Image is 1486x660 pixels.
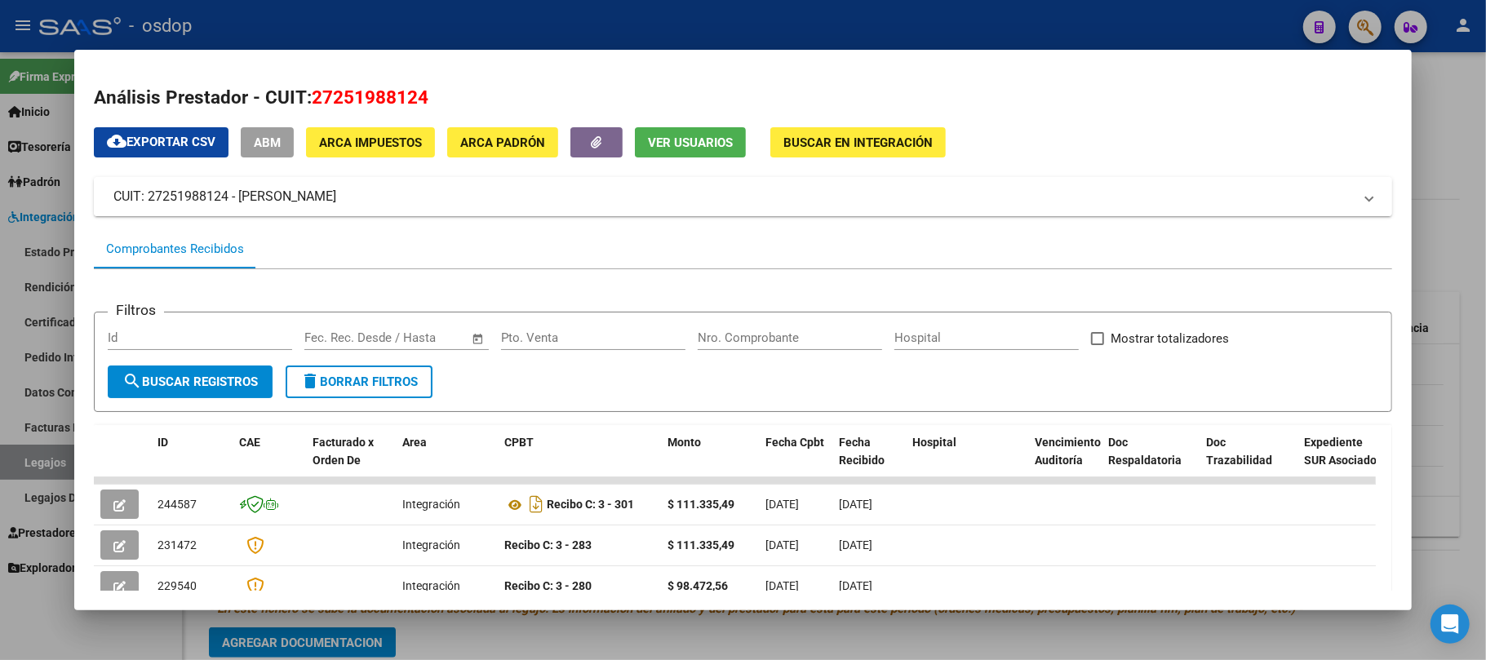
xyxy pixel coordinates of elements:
[402,436,427,449] span: Area
[635,127,746,157] button: Ver Usuarios
[765,538,799,551] span: [DATE]
[668,538,734,551] strong: $ 111.335,49
[157,498,197,511] span: 244587
[319,135,422,150] span: ARCA Impuestos
[783,135,933,150] span: Buscar en Integración
[504,436,534,449] span: CPBT
[906,425,1028,497] datatable-header-cell: Hospital
[157,436,168,449] span: ID
[233,425,306,497] datatable-header-cell: CAE
[239,436,260,449] span: CAE
[304,330,370,345] input: Fecha inicio
[1206,436,1272,467] span: Doc Trazabilidad
[668,498,734,511] strong: $ 111.335,49
[912,436,956,449] span: Hospital
[469,330,488,348] button: Open calendar
[402,579,460,592] span: Integración
[241,127,294,157] button: ABM
[765,498,799,511] span: [DATE]
[765,436,824,449] span: Fecha Cpbt
[402,538,460,551] span: Integración
[306,127,435,157] button: ARCA Impuestos
[94,177,1392,216] mat-expansion-panel-header: CUIT: 27251988124 - [PERSON_NAME]
[504,538,592,551] strong: Recibo C: 3 - 283
[447,127,558,157] button: ARCA Padrón
[1200,425,1297,497] datatable-header-cell: Doc Trazabilidad
[107,131,126,151] mat-icon: cloud_download
[286,365,432,398] button: Borrar Filtros
[300,374,418,389] span: Borrar Filtros
[157,538,197,551] span: 231472
[759,425,832,497] datatable-header-cell: Fecha Cpbt
[648,135,733,150] span: Ver Usuarios
[157,579,197,592] span: 229540
[1297,425,1387,497] datatable-header-cell: Expediente SUR Asociado
[1304,436,1377,467] span: Expediente SUR Asociado
[526,491,547,517] i: Descargar documento
[668,436,701,449] span: Monto
[122,374,258,389] span: Buscar Registros
[504,579,592,592] strong: Recibo C: 3 - 280
[668,579,728,592] strong: $ 98.472,56
[661,425,759,497] datatable-header-cell: Monto
[306,425,396,497] datatable-header-cell: Facturado x Orden De
[300,371,320,391] mat-icon: delete
[1108,436,1182,467] span: Doc Respaldatoria
[1431,605,1470,644] div: Open Intercom Messenger
[402,498,460,511] span: Integración
[498,425,661,497] datatable-header-cell: CPBT
[832,425,906,497] datatable-header-cell: Fecha Recibido
[1111,329,1229,348] span: Mostrar totalizadores
[770,127,946,157] button: Buscar en Integración
[108,299,164,321] h3: Filtros
[1028,425,1102,497] datatable-header-cell: Vencimiento Auditoría
[1035,436,1101,467] span: Vencimiento Auditoría
[839,498,872,511] span: [DATE]
[839,436,885,467] span: Fecha Recibido
[254,135,281,150] span: ABM
[312,86,428,108] span: 27251988124
[385,330,464,345] input: Fecha fin
[151,425,233,497] datatable-header-cell: ID
[94,127,228,157] button: Exportar CSV
[839,538,872,551] span: [DATE]
[108,365,273,398] button: Buscar Registros
[122,371,142,391] mat-icon: search
[396,425,498,497] datatable-header-cell: Area
[839,579,872,592] span: [DATE]
[1102,425,1200,497] datatable-header-cell: Doc Respaldatoria
[313,436,374,467] span: Facturado x Orden De
[107,135,215,149] span: Exportar CSV
[547,498,634,512] strong: Recibo C: 3 - 301
[765,579,799,592] span: [DATE]
[94,84,1392,112] h2: Análisis Prestador - CUIT:
[106,240,244,259] div: Comprobantes Recibidos
[113,187,1353,206] mat-panel-title: CUIT: 27251988124 - [PERSON_NAME]
[460,135,545,150] span: ARCA Padrón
